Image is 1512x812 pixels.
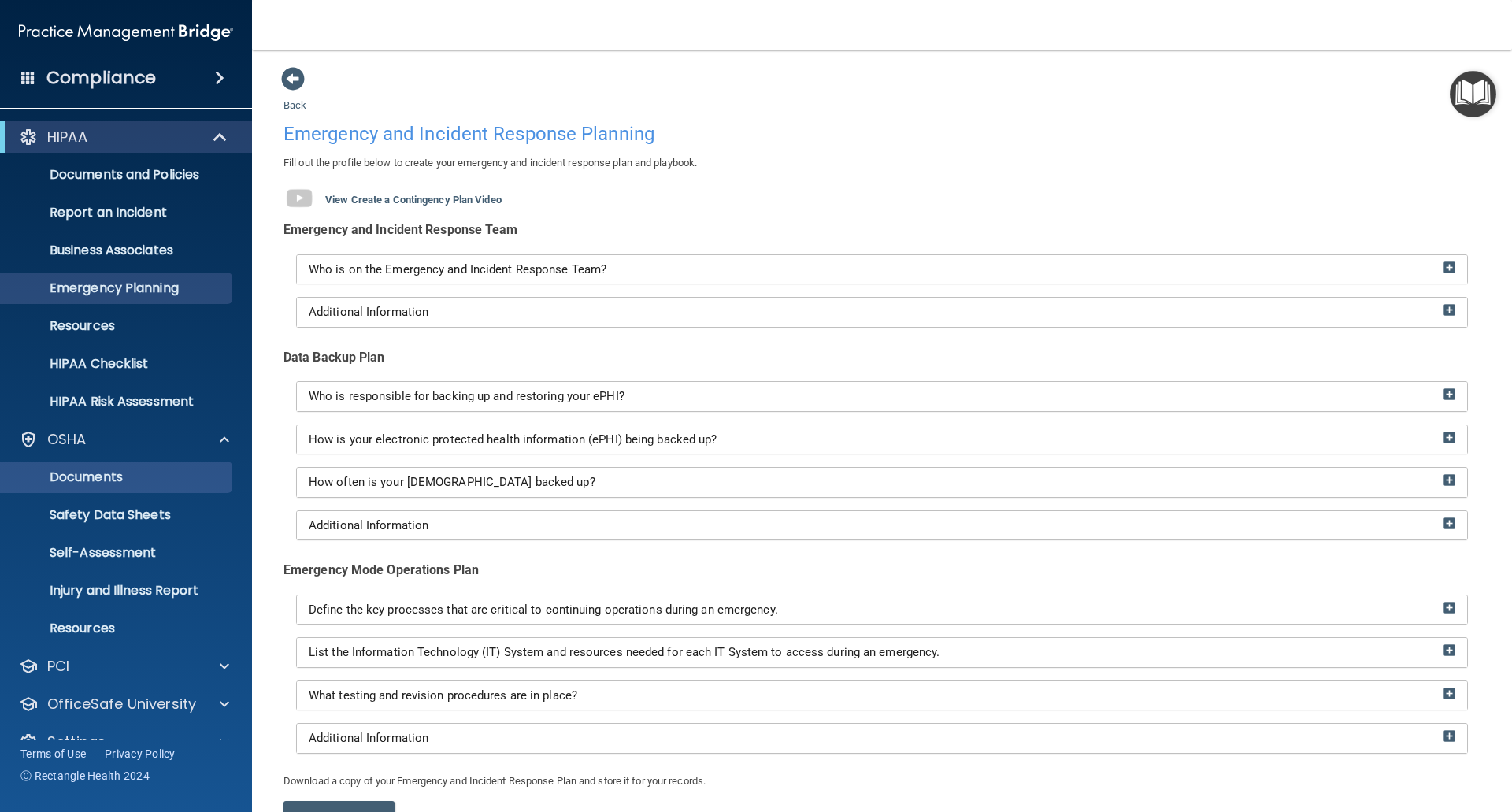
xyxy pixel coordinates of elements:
a: HIPAA [19,128,228,146]
a: PCI [19,657,229,676]
a: Define the key processes that are critical to continuing operations during an emergency. [309,603,1455,617]
img: ic_add_box.75fa564c.png [1443,688,1455,699]
img: ic_add_box.75fa564c.png [1443,432,1455,443]
p: Report an Incident [10,205,225,221]
a: Who is responsible for backing up and restoring your ePHI? [309,390,1455,403]
b: Emergency Mode Operations Plan [283,562,479,577]
p: HIPAA Checklist [10,356,225,372]
p: Injury and Illness Report [10,583,225,599]
p: Safety Data Sheets [10,507,225,523]
p: Download a copy of your Emergency and Incident Response Plan and store it for your records. [283,772,1480,791]
button: Open Resource Center [1450,71,1496,117]
b: Data Backup Plan [283,350,385,365]
h4: Compliance [46,67,156,89]
p: Resources [10,621,225,636]
a: Additional Information [309,306,1455,319]
a: Additional Information [309,519,1455,532]
img: ic_add_box.75fa564c.png [1443,388,1455,400]
span: Additional Information [309,305,428,319]
a: How often is your [DEMOGRAPHIC_DATA] backed up? [309,476,1455,489]
span: What testing and revision procedures are in place? [309,688,577,703]
img: ic_add_box.75fa564c.png [1443,474,1455,486]
span: Who is responsible for backing up and restoring your ePHI? [309,389,624,403]
p: Business Associates [10,243,225,258]
p: Resources [10,318,225,334]
span: Additional Information [309,731,428,745]
span: Who is on the Emergency and Incident Response Team? [309,262,606,276]
p: Fill out the profile below to create your emergency and incident response plan and playbook. [283,154,1480,172]
a: Back [283,80,306,111]
p: HIPAA Risk Assessment [10,394,225,410]
p: Self-Assessment [10,545,225,561]
p: OSHA [47,430,87,449]
span: How often is your [DEMOGRAPHIC_DATA] backed up? [309,475,595,489]
p: Documents [10,469,225,485]
span: List the Information Technology (IT) System and resources needed for each IT System to access dur... [309,645,939,659]
img: gray_youtube_icon.38fcd6cc.png [283,183,315,214]
span: How is your electronic protected health information (ePHI) being backed up? [309,432,717,447]
span: Define the key processes that are critical to continuing operations during an emergency. [309,603,778,617]
a: Terms of Use [20,746,86,762]
p: PCI [47,657,69,676]
img: ic_add_box.75fa564c.png [1443,730,1455,742]
img: ic_add_box.75fa564c.png [1443,517,1455,529]
a: OfficeSafe University [19,695,229,714]
p: Emergency Planning [10,280,225,296]
a: Settings [19,732,229,751]
h4: Emergency and Incident Response Planning [283,124,1480,144]
p: Documents and Policies [10,167,225,183]
img: ic_add_box.75fa564c.png [1443,304,1455,316]
img: ic_add_box.75fa564c.png [1443,602,1455,614]
p: HIPAA [47,128,87,146]
a: Who is on the Emergency and Incident Response Team? [309,263,1455,276]
b: Emergency and Incident Response Team [283,222,518,237]
span: Additional Information [309,518,428,532]
img: ic_add_box.75fa564c.png [1443,261,1455,273]
a: Privacy Policy [105,746,176,762]
a: How is your electronic protected health information (ePHI) being backed up? [309,433,1455,447]
b: View Create a Contingency Plan Video [325,194,502,206]
img: PMB logo [19,17,233,48]
a: OSHA [19,430,229,449]
a: What testing and revision procedures are in place? [309,689,1455,703]
a: List the Information Technology (IT) System and resources needed for each IT System to access dur... [309,646,1455,659]
img: ic_add_box.75fa564c.png [1443,644,1455,656]
span: Ⓒ Rectangle Health 2024 [20,768,150,784]
p: OfficeSafe University [47,695,196,714]
p: Settings [47,732,106,751]
a: Additional Information [309,732,1455,745]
